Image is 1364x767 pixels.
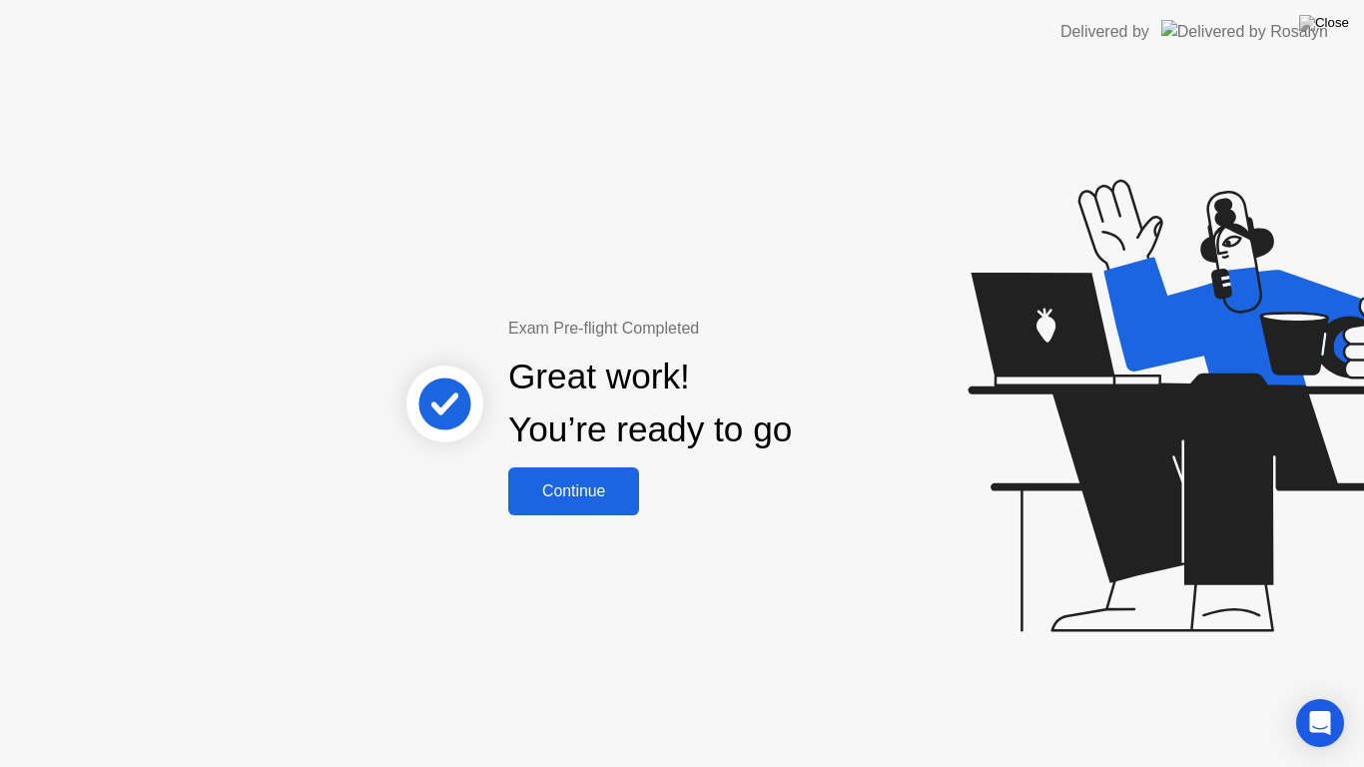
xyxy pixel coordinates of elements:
[1161,20,1328,43] img: Delivered by Rosalyn
[1299,15,1349,31] img: Close
[508,351,792,456] div: Great work! You’re ready to go
[1060,20,1149,44] div: Delivered by
[514,482,633,500] div: Continue
[1296,699,1344,747] div: Open Intercom Messenger
[508,317,921,341] div: Exam Pre-flight Completed
[508,467,639,515] button: Continue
